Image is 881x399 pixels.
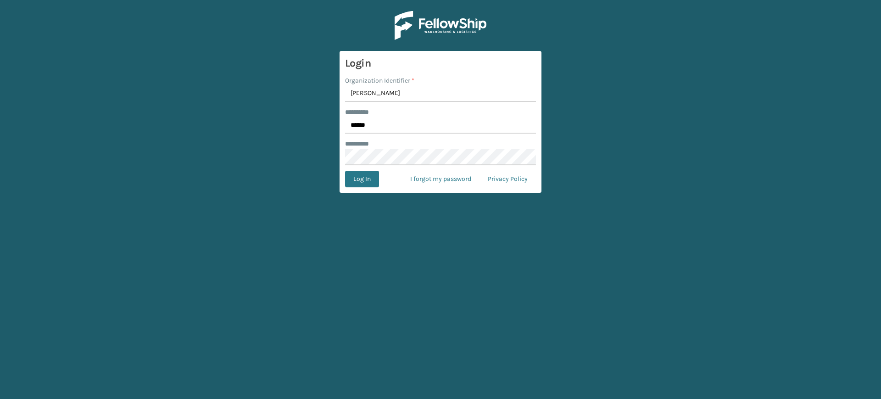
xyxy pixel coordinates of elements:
label: Organization Identifier [345,76,414,85]
button: Log In [345,171,379,187]
a: I forgot my password [402,171,480,187]
h3: Login [345,56,536,70]
a: Privacy Policy [480,171,536,187]
img: Logo [395,11,486,40]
